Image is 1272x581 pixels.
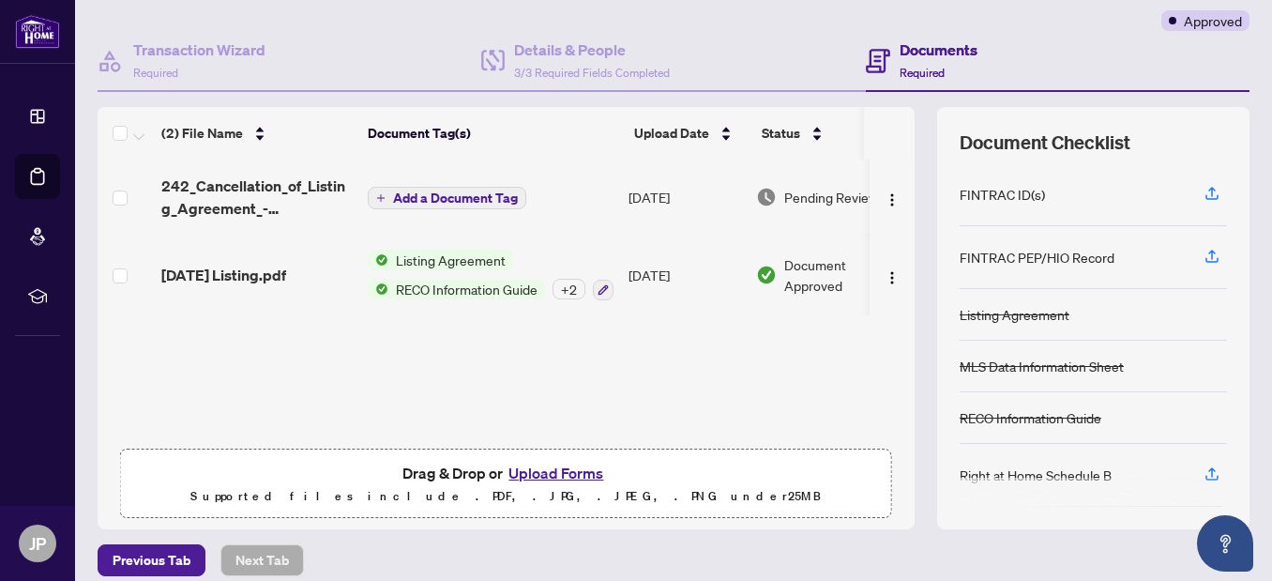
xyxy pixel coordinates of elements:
span: 3/3 Required Fields Completed [514,66,670,80]
img: Status Icon [368,279,388,299]
div: MLS Data Information Sheet [960,356,1124,376]
span: (2) File Name [161,123,243,144]
span: Approved [1184,10,1242,31]
span: Previous Tab [113,545,190,575]
th: Upload Date [627,107,754,160]
button: Open asap [1197,515,1253,572]
span: Upload Date [634,123,709,144]
button: Add a Document Tag [368,186,526,210]
div: Listing Agreement [960,304,1069,325]
th: Document Tag(s) [360,107,627,160]
div: FINTRAC PEP/HIO Record [960,247,1114,268]
img: Logo [885,192,900,207]
span: [DATE] Listing.pdf [161,264,286,286]
img: Logo [885,270,900,285]
button: Logo [877,182,907,212]
div: + 2 [553,279,585,299]
h4: Details & People [514,38,670,61]
span: Required [900,66,945,80]
button: Add a Document Tag [368,187,526,209]
span: Document Approved [784,254,901,296]
div: Right at Home Schedule B [960,465,1112,485]
h4: Documents [900,38,977,61]
img: logo [15,14,60,49]
span: Drag & Drop orUpload FormsSupported files include .PDF, .JPG, .JPEG, .PNG under25MB [121,450,891,519]
button: Logo [877,260,907,290]
img: Status Icon [368,250,388,270]
span: Document Checklist [960,130,1130,156]
td: [DATE] [621,235,749,315]
span: RECO Information Guide [388,279,545,299]
img: Document Status [756,265,777,285]
div: FINTRAC ID(s) [960,184,1045,205]
p: Supported files include .PDF, .JPG, .JPEG, .PNG under 25 MB [132,485,880,508]
button: Next Tab [220,544,304,576]
span: 242_Cancellation_of_Listing_Agreement_-_Authority_to_Offer_for_Sale_-_PropTx-[PERSON_NAME].pdf [161,175,353,220]
div: RECO Information Guide [960,407,1101,428]
span: Drag & Drop or [402,461,609,485]
th: Status [754,107,914,160]
button: Upload Forms [503,461,609,485]
h4: Transaction Wizard [133,38,265,61]
span: JP [29,530,46,557]
span: plus [376,193,386,203]
span: Listing Agreement [388,250,513,270]
span: Required [133,66,178,80]
button: Status IconListing AgreementStatus IconRECO Information Guide+2 [368,250,613,300]
img: Document Status [756,187,777,207]
td: [DATE] [621,160,749,235]
span: Status [762,123,800,144]
span: Add a Document Tag [393,191,518,205]
th: (2) File Name [154,107,360,160]
button: Previous Tab [98,544,205,576]
span: Pending Review [784,187,878,207]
